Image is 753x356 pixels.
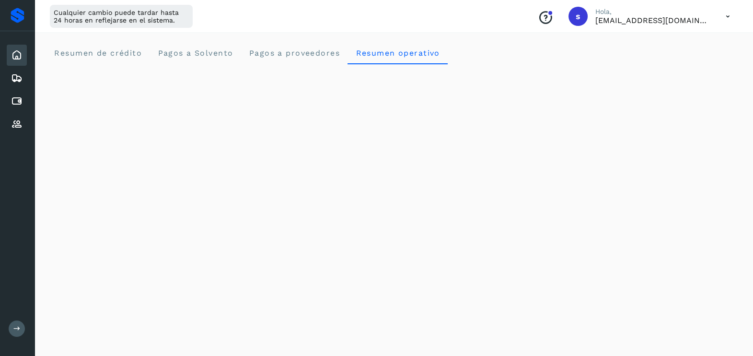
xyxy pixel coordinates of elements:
[595,8,710,16] p: Hola,
[355,48,440,58] span: Resumen operativo
[54,48,142,58] span: Resumen de crédito
[248,48,340,58] span: Pagos a proveedores
[595,16,710,25] p: smedina@niagarawater.com
[157,48,233,58] span: Pagos a Solvento
[7,45,27,66] div: Inicio
[50,5,193,28] div: Cualquier cambio puede tardar hasta 24 horas en reflejarse en el sistema.
[7,114,27,135] div: Proveedores
[7,91,27,112] div: Cuentas por pagar
[7,68,27,89] div: Embarques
